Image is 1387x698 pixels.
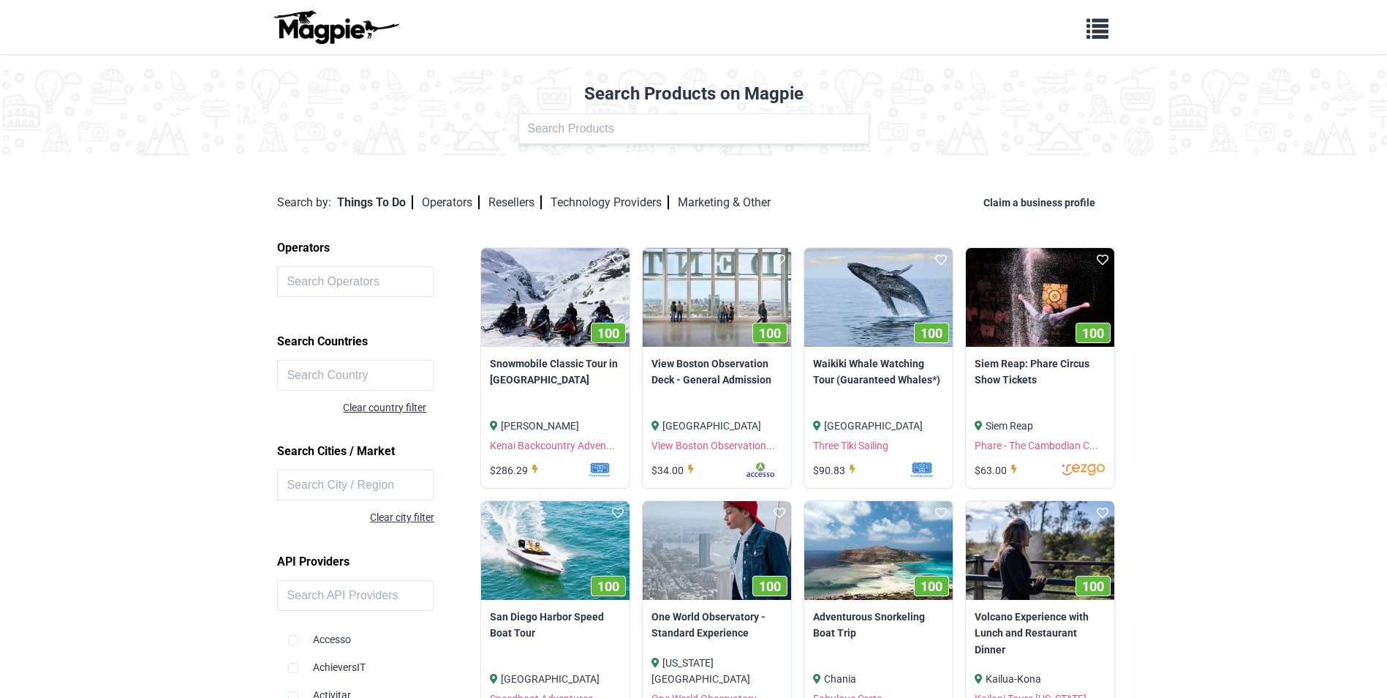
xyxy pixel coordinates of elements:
a: Things To Do [337,195,413,209]
img: View Boston Observation Deck - General Admission image [643,248,791,347]
a: Technology Providers [551,195,669,209]
a: View Boston Observation Deck - General Admission [651,356,782,389]
div: [GEOGRAPHIC_DATA] [651,418,782,434]
span: 100 [759,326,781,341]
a: San Diego Harbor Speed Boat Tour [490,609,621,642]
div: Siem Reap [975,418,1106,434]
a: Resellers [488,195,542,209]
a: Claim a business profile [983,197,1101,209]
span: 100 [597,326,619,341]
h2: Search Countries [277,329,485,354]
input: Search Operators [277,266,433,297]
span: 100 [1082,326,1104,341]
a: Adventurous Snorkeling Boat Trip [813,609,944,642]
a: 100 [643,248,791,347]
a: 100 [481,248,630,347]
img: mf1jrhtrrkrdcsvakxwt.svg [543,462,621,477]
img: Volcano Experience with Lunch and Restaurant Dinner image [966,501,1114,600]
div: Search by: [277,193,331,212]
div: Accesso [288,620,475,648]
div: Kailua-Kona [975,671,1106,687]
img: Adventurous Snorkeling Boat Trip image [804,501,953,600]
div: Chania [813,671,944,687]
a: 100 [966,248,1114,347]
a: Operators [422,195,480,209]
img: San Diego Harbor Speed Boat Tour image [481,501,630,600]
div: Clear country filter [343,399,485,416]
div: [US_STATE][GEOGRAPHIC_DATA] [651,655,782,688]
a: Phare - The Cambodian C... [975,440,1098,451]
div: $63.00 [975,462,1021,479]
input: Search Country [277,360,433,391]
a: 100 [643,501,791,600]
a: View Boston Observation... [651,440,775,451]
img: mf1jrhtrrkrdcsvakxwt.svg [863,462,944,477]
span: 100 [597,579,619,594]
div: [PERSON_NAME] [490,418,621,434]
a: 100 [804,501,953,600]
a: Volcano Experience with Lunch and Restaurant Dinner [975,609,1106,658]
input: Search Products [518,113,869,144]
div: $90.83 [813,462,860,479]
h2: Operators [277,236,485,260]
a: Kenai Backcountry Adven... [490,440,615,451]
a: 100 [966,501,1114,600]
h2: Search Cities / Market [277,439,485,464]
input: Search City / Region [277,470,433,500]
a: Snowmobile Classic Tour in [GEOGRAPHIC_DATA] [490,356,621,389]
span: 100 [1082,579,1104,594]
h2: API Providers [277,549,485,574]
a: 100 [481,501,630,600]
div: $34.00 [651,462,698,479]
div: [GEOGRAPHIC_DATA] [490,671,621,687]
img: Waikiki Whale Watching Tour (Guaranteed Whales*) image [804,248,953,347]
span: 100 [921,326,942,341]
div: AchieversIT [288,648,475,675]
span: 100 [759,579,781,594]
span: 100 [921,579,942,594]
img: rfmmbjnnyrazl4oou2zc.svg [702,462,782,477]
div: $286.29 [490,462,543,479]
input: Search API Providers [277,580,433,611]
h2: Search Products on Magpie [9,83,1378,105]
a: 100 [804,248,953,347]
a: Waikiki Whale Watching Tour (Guaranteed Whales*) [813,356,944,389]
a: One World Observatory - Standard Experience [651,609,782,642]
img: logo-ab69f6fb50320c5b225c76a69d11143b.png [270,10,401,45]
img: One World Observatory - Standard Experience image [643,501,791,600]
img: Siem Reap: Phare Circus Show Tickets image [966,248,1114,347]
a: Siem Reap: Phare Circus Show Tickets [975,356,1106,389]
img: Snowmobile Classic Tour in Kenai Fjords National Park image [481,248,630,347]
a: Three Tiki Sailing [813,440,888,451]
img: jnlrevnfoudwrkxojroq.svg [1025,462,1106,477]
div: [GEOGRAPHIC_DATA] [813,418,944,434]
a: Marketing & Other [678,195,771,209]
div: Clear city filter [277,509,434,525]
